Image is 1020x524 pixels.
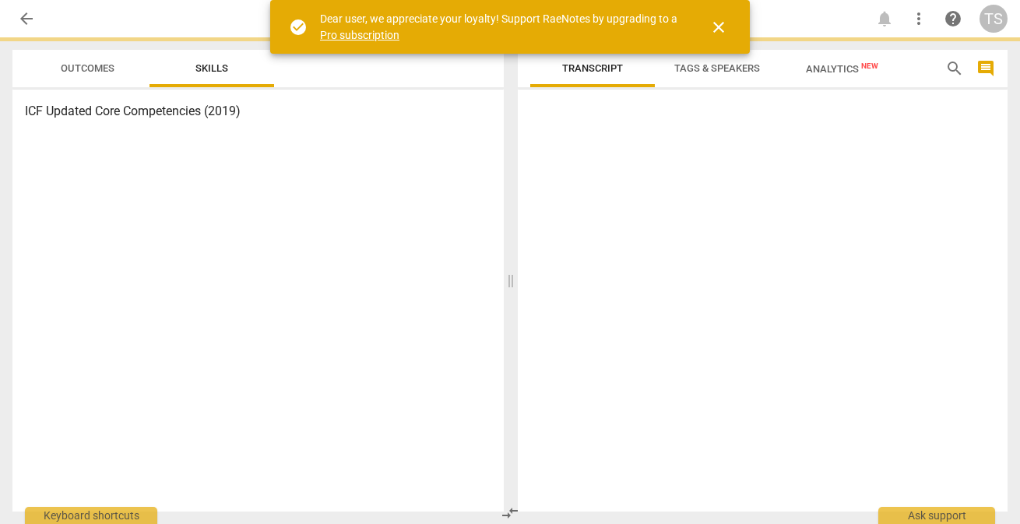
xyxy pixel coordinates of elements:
button: Search [942,56,967,81]
span: help [944,9,962,28]
span: close [709,18,728,37]
a: Help [939,5,967,33]
div: Ask support [878,507,995,524]
span: Transcript [562,62,623,74]
a: Pro subscription [320,29,399,41]
span: compare_arrows [501,504,519,522]
h3: ICF Updated Core Competencies (2019) [25,102,491,121]
span: Skills [195,62,228,74]
span: comment [976,59,995,78]
div: Keyboard shortcuts [25,507,157,524]
span: more_vert [909,9,928,28]
span: Outcomes [61,62,114,74]
button: Close [700,9,737,46]
span: Analytics [806,63,878,75]
span: New [861,62,878,70]
span: Tags & Speakers [674,62,760,74]
span: check_circle [289,18,308,37]
span: arrow_back [17,9,36,28]
div: Dear user, we appreciate your loyalty! Support RaeNotes by upgrading to a [320,11,681,43]
button: Show/Hide comments [973,56,998,81]
button: TS [980,5,1008,33]
span: search [945,59,964,78]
